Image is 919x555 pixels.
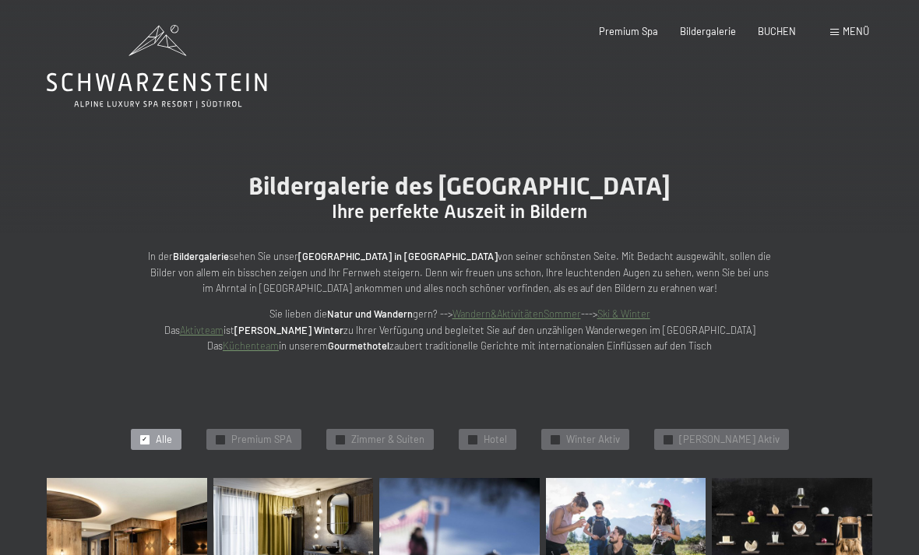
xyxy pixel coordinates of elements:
a: Aktivteam [180,324,224,336]
span: Zimmer & Suiten [351,433,424,447]
a: Ski & Winter [597,307,650,320]
span: Bildergalerie des [GEOGRAPHIC_DATA] [248,171,671,201]
p: Sie lieben die gern? --> ---> Das ist zu Ihrer Verfügung und begleitet Sie auf den unzähligen Wan... [148,306,771,353]
a: Bildergalerie [680,25,736,37]
span: ✓ [337,435,343,444]
a: BUCHEN [758,25,796,37]
span: Premium SPA [231,433,292,447]
span: ✓ [552,435,558,444]
span: ✓ [665,435,671,444]
span: Hotel [484,433,507,447]
a: Wandern&AktivitätenSommer [452,307,581,320]
span: Ihre perfekte Auszeit in Bildern [332,201,587,223]
span: ✓ [217,435,223,444]
span: Menü [843,25,869,37]
strong: Natur und Wandern [327,307,413,320]
a: Küchenteam [223,339,279,352]
strong: [GEOGRAPHIC_DATA] in [GEOGRAPHIC_DATA] [298,250,498,262]
strong: Bildergalerie [173,250,229,262]
strong: Gourmethotel [328,339,389,352]
strong: [PERSON_NAME] Winter [234,324,343,336]
span: [PERSON_NAME] Aktiv [679,433,780,447]
span: ✓ [142,435,147,444]
a: Premium Spa [599,25,658,37]
span: Alle [156,433,172,447]
p: In der sehen Sie unser von seiner schönsten Seite. Mit Bedacht ausgewählt, sollen die Bilder von ... [148,248,771,296]
span: Winter Aktiv [566,433,620,447]
span: ✓ [470,435,475,444]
